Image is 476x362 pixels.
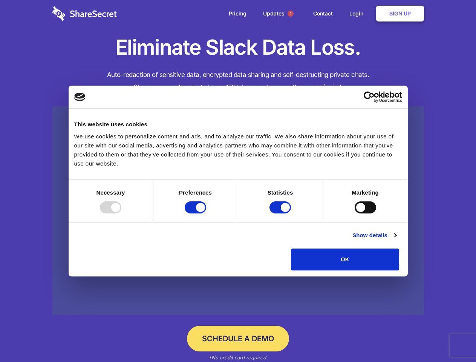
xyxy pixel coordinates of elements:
em: *No credit card required. [208,354,268,360]
div: This website uses cookies [74,120,402,129]
a: Wistia video thumbnail [52,106,424,316]
a: Sign Up [376,6,424,21]
img: logo-wordmark-white-trans-d4663122ce5f474addd5e946df7df03e33cb6a1c49d2221995e7729f52c070b2.svg [52,6,117,21]
h1: Eliminate Slack Data Loss. [52,34,424,61]
strong: Preferences [179,189,212,196]
button: OK [291,248,399,270]
a: Pricing [221,2,254,25]
span: 1 [288,11,294,17]
a: Contact [306,2,340,25]
strong: Marketing [352,189,379,196]
img: logo [74,93,86,101]
div: We use cookies to personalize content and ads, and to analyze our traffic. We also share informat... [74,132,402,168]
h4: Auto-redaction of sensitive data, encrypted data sharing and self-destructing private chats. Shar... [52,69,424,94]
a: Show details [352,231,396,240]
a: Login [342,2,375,25]
a: Schedule a Demo [187,326,289,351]
a: Usercentrics Cookiebot - opens in a new window [336,91,402,103]
strong: Statistics [268,189,293,196]
strong: Necessary [96,189,125,196]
